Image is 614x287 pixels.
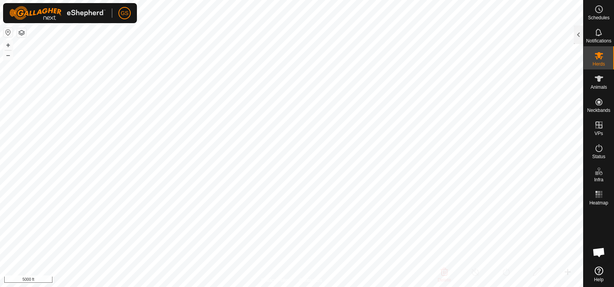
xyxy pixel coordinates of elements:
span: Infra [594,177,603,182]
span: Status [592,154,605,159]
button: Reset Map [3,28,13,37]
div: Open chat [587,241,611,264]
button: – [3,51,13,60]
img: Gallagher Logo [9,6,106,20]
span: Herds [592,62,605,66]
button: + [3,41,13,50]
span: GS [121,9,128,17]
span: Schedules [588,15,609,20]
a: Privacy Policy [261,277,290,284]
span: Help [594,277,604,282]
a: Help [584,263,614,285]
a: Contact Us [299,277,322,284]
span: VPs [594,131,603,136]
span: Heatmap [589,201,608,205]
span: Notifications [586,39,611,43]
span: Animals [590,85,607,89]
span: Neckbands [587,108,610,113]
button: Map Layers [17,28,26,37]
